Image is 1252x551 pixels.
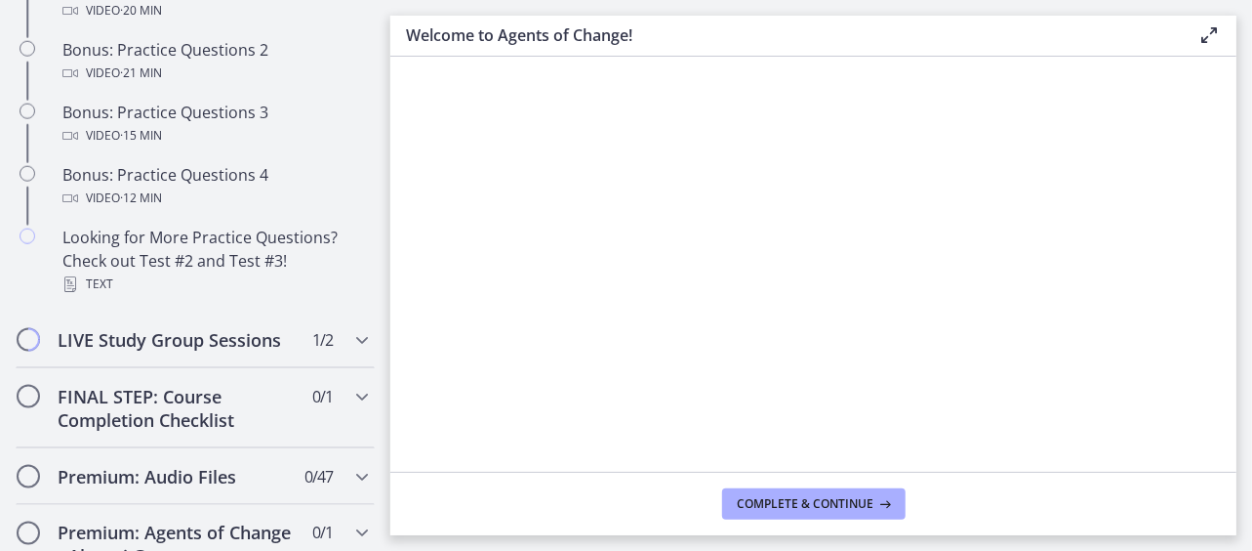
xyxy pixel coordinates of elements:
[62,163,367,210] div: Bonus: Practice Questions 4
[406,23,1166,47] h3: Welcome to Agents of Change!
[62,273,367,296] div: Text
[738,496,874,512] span: Complete & continue
[58,465,296,488] h2: Premium: Audio Files
[62,187,367,210] div: Video
[58,385,296,432] h2: FINAL STEP: Course Completion Checklist
[62,124,367,148] div: Video
[62,38,367,85] div: Bonus: Practice Questions 2
[722,488,906,520] button: Complete & continue
[62,226,367,296] div: Looking for More Practice Questions? Check out Test #2 and Test #3!
[62,101,367,148] div: Bonus: Practice Questions 3
[120,62,162,85] span: · 21 min
[312,522,333,545] span: 0 / 1
[62,62,367,85] div: Video
[120,187,162,210] span: · 12 min
[312,328,333,352] span: 1 / 2
[120,124,162,148] span: · 15 min
[304,465,333,488] span: 0 / 47
[312,385,333,408] span: 0 / 1
[488,111,1140,479] iframe: To enrich screen reader interactions, please activate Accessibility in Grammarly extension settings
[58,328,296,352] h2: LIVE Study Group Sessions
